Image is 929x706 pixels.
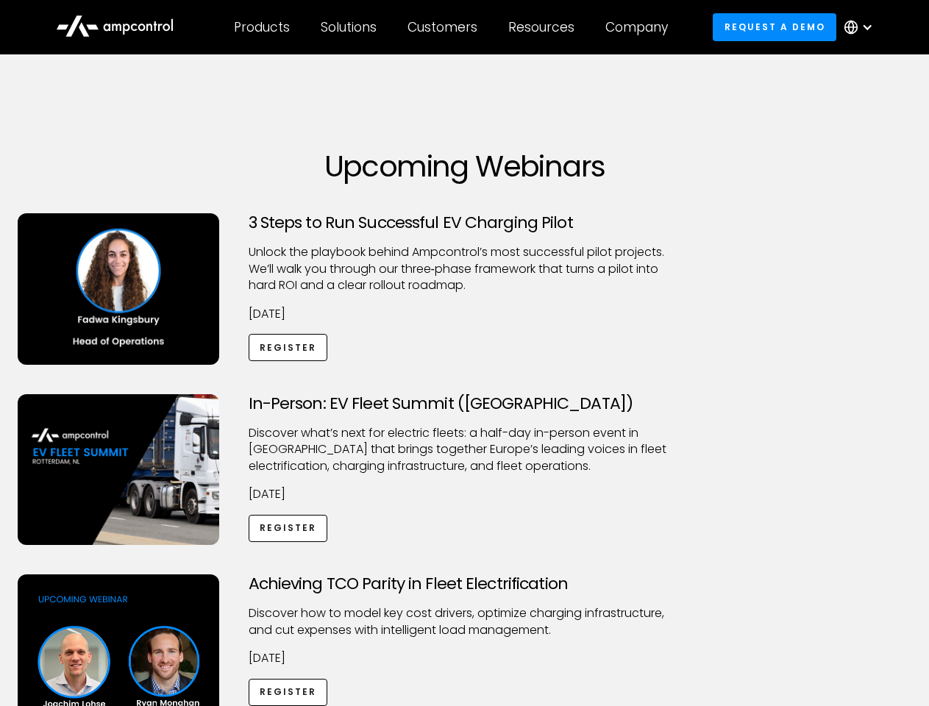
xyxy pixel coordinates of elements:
p: Discover how to model key cost drivers, optimize charging infrastructure, and cut expenses with i... [249,605,681,638]
a: Register [249,334,328,361]
p: [DATE] [249,486,681,502]
p: [DATE] [249,650,681,666]
div: Products [234,19,290,35]
a: Request a demo [713,13,836,40]
p: ​Discover what’s next for electric fleets: a half-day in-person event in [GEOGRAPHIC_DATA] that b... [249,425,681,474]
div: Customers [407,19,477,35]
h3: In-Person: EV Fleet Summit ([GEOGRAPHIC_DATA]) [249,394,681,413]
p: [DATE] [249,306,681,322]
div: Resources [508,19,574,35]
h3: Achieving TCO Parity in Fleet Electrification [249,574,681,593]
a: Register [249,515,328,542]
div: Company [605,19,668,35]
h3: 3 Steps to Run Successful EV Charging Pilot [249,213,681,232]
p: Unlock the playbook behind Ampcontrol’s most successful pilot projects. We’ll walk you through ou... [249,244,681,293]
div: Solutions [321,19,377,35]
a: Register [249,679,328,706]
h1: Upcoming Webinars [18,149,912,184]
